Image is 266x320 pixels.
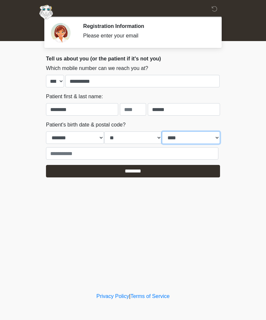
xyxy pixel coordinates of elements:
a: Terms of Service [130,293,169,299]
img: Aesthetically Yours Wellness Spa Logo [39,5,53,19]
label: Patient first & last name: [46,93,103,101]
label: Patient's birth date & postal code? [46,121,125,129]
div: Please enter your email [83,32,210,40]
h2: Tell us about you (or the patient if it's not you) [46,56,220,62]
a: | [129,293,130,299]
h2: Registration Information [83,23,210,29]
label: Which mobile number can we reach you at? [46,64,148,72]
img: Agent Avatar [51,23,71,43]
a: Privacy Policy [97,293,129,299]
